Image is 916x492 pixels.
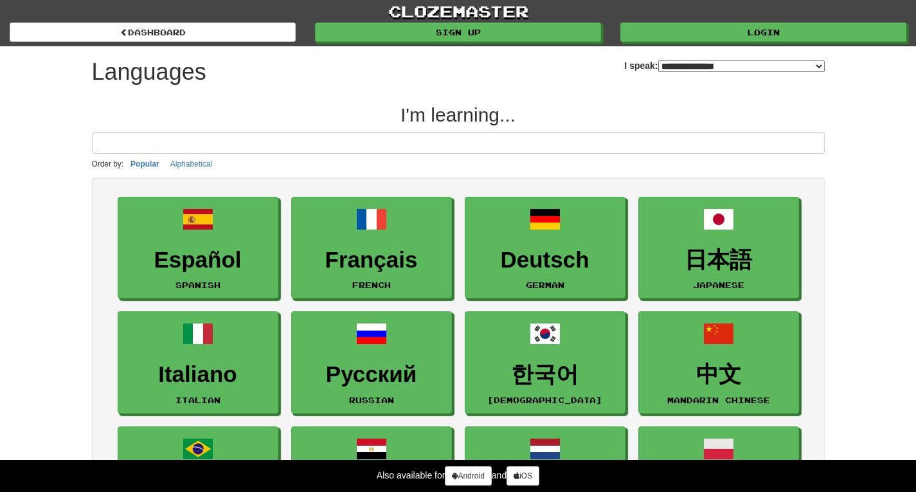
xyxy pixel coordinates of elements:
h3: Español [125,248,271,273]
a: iOS [507,466,539,486]
a: dashboard [10,23,296,42]
button: Popular [127,157,163,171]
a: FrançaisFrench [291,197,452,299]
a: Sign up [315,23,601,42]
small: Order by: [92,159,124,169]
a: 日本語Japanese [638,197,799,299]
small: Spanish [175,280,220,289]
small: Japanese [693,280,744,289]
small: [DEMOGRAPHIC_DATA] [487,396,602,405]
select: I speak: [658,60,825,72]
h3: 한국어 [472,362,618,387]
small: French [352,280,391,289]
button: Alphabetical [166,157,216,171]
a: РусскийRussian [291,311,452,414]
a: Android [445,466,491,486]
small: Mandarin Chinese [667,396,770,405]
a: Login [620,23,906,42]
h3: Français [298,248,445,273]
a: 한국어[DEMOGRAPHIC_DATA] [465,311,625,414]
label: I speak: [624,59,824,72]
a: EspañolSpanish [118,197,278,299]
small: German [526,280,564,289]
h1: Languages [92,59,206,85]
small: Italian [175,396,220,405]
h3: Deutsch [472,248,618,273]
small: Russian [349,396,394,405]
a: 中文Mandarin Chinese [638,311,799,414]
a: ItalianoItalian [118,311,278,414]
h2: I'm learning... [92,104,825,125]
h3: 日本語 [645,248,792,273]
a: DeutschGerman [465,197,625,299]
h3: 中文 [645,362,792,387]
h3: Русский [298,362,445,387]
h3: Italiano [125,362,271,387]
